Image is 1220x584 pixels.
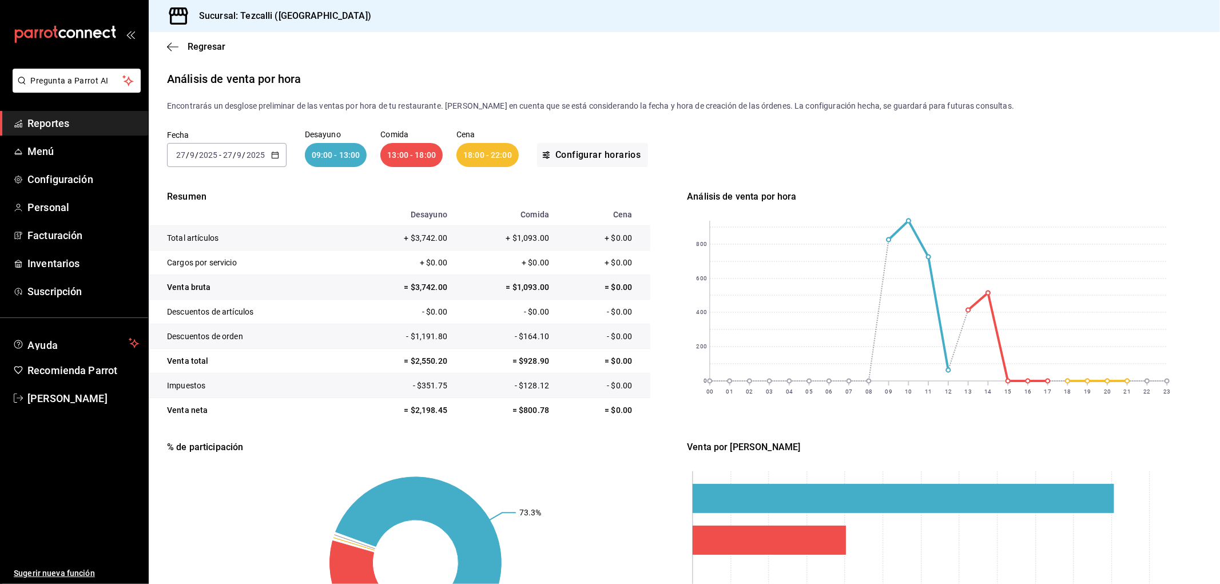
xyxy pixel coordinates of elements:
[352,398,454,423] td: = $2,198.45
[149,374,352,398] td: Impuestos
[1084,388,1091,395] text: 19
[697,241,707,248] text: 800
[1104,388,1111,395] text: 20
[380,130,443,138] p: Comida
[454,300,555,324] td: - $0.00
[222,150,233,160] input: --
[555,204,650,226] th: Cena
[243,150,246,160] span: /
[885,388,892,395] text: 09
[27,116,139,131] span: Reportes
[352,226,454,251] td: + $3,742.00
[27,363,139,378] span: Recomienda Parrot
[555,324,650,349] td: - $0.00
[27,200,139,215] span: Personal
[352,275,454,300] td: = $3,742.00
[31,75,123,87] span: Pregunta a Parrot AI
[766,388,773,395] text: 03
[195,150,198,160] span: /
[233,150,236,160] span: /
[456,130,519,138] p: Cena
[555,251,650,275] td: + $0.00
[555,226,650,251] td: + $0.00
[905,388,912,395] text: 10
[176,150,186,160] input: --
[237,150,243,160] input: --
[352,251,454,275] td: + $0.00
[454,204,555,226] th: Comida
[149,324,352,349] td: Descuentos de orden
[1124,388,1131,395] text: 21
[27,284,139,299] span: Suscripción
[687,190,1189,204] div: Análisis de venta por hora
[149,251,352,275] td: Cargos por servicio
[149,190,650,204] p: Resumen
[925,388,932,395] text: 11
[1005,388,1012,395] text: 15
[454,251,555,275] td: + $0.00
[454,324,555,349] td: - $164.10
[726,388,733,395] text: 01
[27,391,139,406] span: [PERSON_NAME]
[555,349,650,374] td: = $0.00
[246,150,265,160] input: ----
[697,276,707,282] text: 600
[189,150,195,160] input: --
[305,143,367,167] div: 09:00 - 13:00
[454,398,555,423] td: = $800.78
[1024,388,1031,395] text: 16
[704,378,707,384] text: 0
[27,228,139,243] span: Facturación
[149,226,352,251] td: Total artículos
[786,388,793,395] text: 04
[186,150,189,160] span: /
[27,172,139,187] span: Configuración
[27,336,124,350] span: Ayuda
[167,100,1202,112] p: Encontrarás un desglose preliminar de las ventas por hora de tu restaurante. [PERSON_NAME] en cue...
[537,143,648,167] button: Configurar horarios
[352,349,454,374] td: = $2,550.20
[846,388,853,395] text: 07
[456,143,519,167] div: 18:00 - 22:00
[219,150,221,160] span: -
[380,143,443,167] div: 13:00 - 18:00
[27,256,139,271] span: Inventarios
[190,9,371,23] h3: Sucursal: Tezcalli ([GEOGRAPHIC_DATA])
[454,349,555,374] td: = $928.90
[8,83,141,95] a: Pregunta a Parrot AI
[1064,388,1071,395] text: 18
[454,275,555,300] td: = $1,093.00
[352,204,454,226] th: Desayuno
[14,567,139,579] span: Sugerir nueva función
[352,324,454,349] td: - $1,191.80
[305,130,367,138] p: Desayuno
[865,388,872,395] text: 08
[519,508,542,518] text: 73.3%
[555,300,650,324] td: - $0.00
[149,300,352,324] td: Descuentos de artículos
[27,144,139,159] span: Menú
[746,388,753,395] text: 02
[806,388,813,395] text: 05
[149,398,352,423] td: Venta neta
[555,374,650,398] td: - $0.00
[555,398,650,423] td: = $0.00
[697,344,707,350] text: 200
[687,440,1189,454] div: Venta por [PERSON_NAME]
[1044,388,1051,395] text: 17
[167,132,287,140] label: Fecha
[13,69,141,93] button: Pregunta a Parrot AI
[985,388,992,395] text: 14
[965,388,972,395] text: 13
[555,275,650,300] td: = $0.00
[454,374,555,398] td: - $128.12
[706,388,713,395] text: 00
[697,309,707,316] text: 400
[1144,388,1151,395] text: 22
[167,41,225,52] button: Regresar
[352,300,454,324] td: - $0.00
[1164,388,1171,395] text: 23
[149,275,352,300] td: Venta bruta
[454,226,555,251] td: + $1,093.00
[167,440,669,454] div: % de participación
